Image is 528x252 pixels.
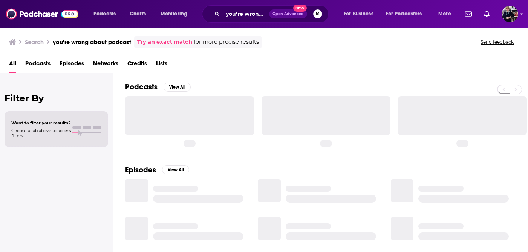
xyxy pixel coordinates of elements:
[125,82,158,92] h2: Podcasts
[11,128,71,138] span: Choose a tab above to access filters.
[93,57,118,73] a: Networks
[60,57,84,73] a: Episodes
[137,38,192,46] a: Try an exact match
[164,83,191,92] button: View All
[194,38,259,46] span: for more precise results
[293,5,307,12] span: New
[130,9,146,19] span: Charts
[502,6,518,22] span: Logged in as ndewey
[125,165,156,175] h2: Episodes
[93,9,116,19] span: Podcasts
[223,8,269,20] input: Search podcasts, credits, & more...
[6,7,78,21] img: Podchaser - Follow, Share and Rate Podcasts
[386,9,422,19] span: For Podcasters
[338,8,383,20] button: open menu
[125,165,189,175] a: EpisodesView All
[125,82,191,92] a: PodcastsView All
[155,8,197,20] button: open menu
[88,8,125,20] button: open menu
[53,38,131,46] h3: you’re wrong about podcast
[481,8,493,20] a: Show notifications dropdown
[125,8,150,20] a: Charts
[462,8,475,20] a: Show notifications dropdown
[478,39,516,45] button: Send feedback
[11,120,71,126] span: Want to filter your results?
[381,8,433,20] button: open menu
[209,5,336,23] div: Search podcasts, credits, & more...
[438,9,451,19] span: More
[25,57,51,73] a: Podcasts
[156,57,167,73] a: Lists
[433,8,461,20] button: open menu
[162,165,189,174] button: View All
[161,9,187,19] span: Monitoring
[502,6,518,22] img: User Profile
[9,57,16,73] a: All
[5,93,108,104] h2: Filter By
[127,57,147,73] a: Credits
[502,6,518,22] button: Show profile menu
[269,9,307,18] button: Open AdvancedNew
[25,38,44,46] h3: Search
[272,12,304,16] span: Open Advanced
[344,9,373,19] span: For Business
